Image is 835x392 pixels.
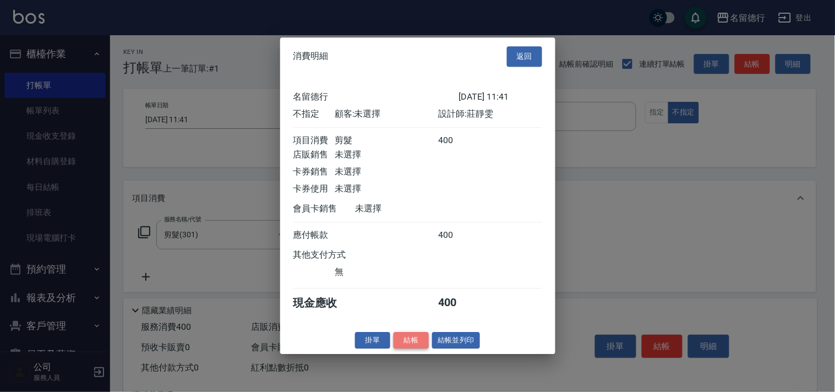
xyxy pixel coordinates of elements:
[293,108,335,120] div: 不指定
[293,149,335,161] div: 店販銷售
[335,166,438,178] div: 未選擇
[293,91,459,103] div: 名留德行
[293,296,356,311] div: 現金應收
[293,249,376,261] div: 其他支付方式
[293,230,335,241] div: 應付帳款
[438,108,542,120] div: 設計師: 莊靜雯
[335,135,438,146] div: 剪髮
[394,332,429,349] button: 結帳
[293,203,356,215] div: 會員卡銷售
[293,183,335,195] div: 卡券使用
[438,135,479,146] div: 400
[335,149,438,161] div: 未選擇
[293,135,335,146] div: 項目消費
[335,266,438,278] div: 無
[335,183,438,195] div: 未選擇
[432,332,480,349] button: 結帳並列印
[438,230,479,241] div: 400
[293,51,329,62] span: 消費明細
[335,108,438,120] div: 顧客: 未選擇
[459,91,542,103] div: [DATE] 11:41
[438,296,479,311] div: 400
[507,46,542,67] button: 返回
[355,332,390,349] button: 掛單
[293,166,335,178] div: 卡券銷售
[356,203,459,215] div: 未選擇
